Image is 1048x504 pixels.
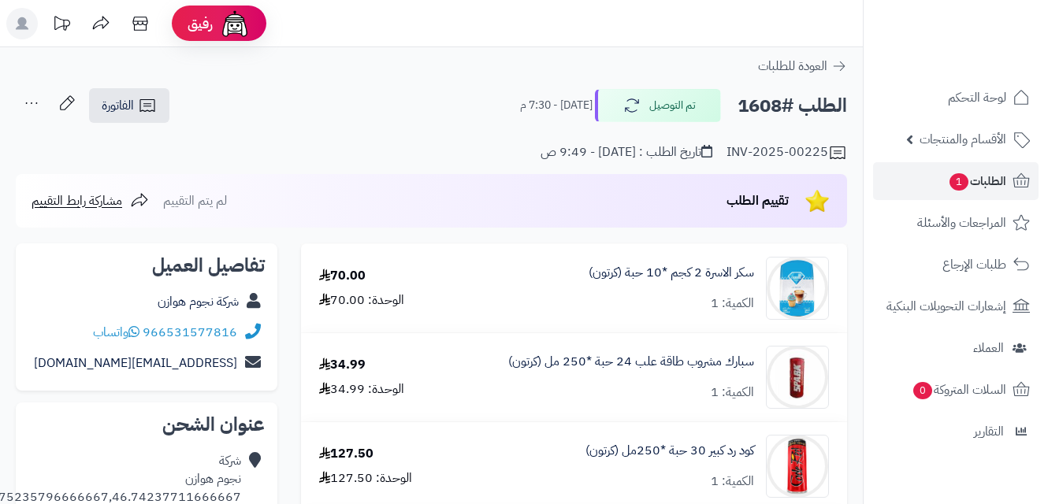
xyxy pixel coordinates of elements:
[711,295,754,313] div: الكمية: 1
[873,204,1039,242] a: المراجعات والأسئلة
[508,353,754,371] a: سبارك مشروب طاقة علب 24 حبة *250 مل (كرتون)
[319,267,366,285] div: 70.00
[520,98,593,113] small: [DATE] - 7:30 م
[758,57,827,76] span: العودة للطلبات
[42,8,81,43] a: تحديثات المنصة
[28,256,265,275] h2: تفاصيل العميل
[758,57,847,76] a: العودة للطلبات
[89,88,169,123] a: الفاتورة
[948,87,1006,109] span: لوحة التحكم
[950,173,968,191] span: 1
[541,143,712,161] div: تاريخ الطلب : [DATE] - 9:49 ص
[188,14,213,33] span: رفيق
[973,337,1004,359] span: العملاء
[319,445,373,463] div: 127.50
[913,382,932,399] span: 0
[589,264,754,282] a: سكر الاسرة 2 كجم *10 حبة (كرتون)
[163,191,227,210] span: لم يتم التقييم
[767,257,828,320] img: 1747422865-61UT6OXd80L._AC_SL1270-90x90.jpg
[920,128,1006,150] span: الأقسام والمنتجات
[319,356,366,374] div: 34.99
[34,354,237,372] a: [EMAIL_ADDRESS][DOMAIN_NAME]
[727,191,789,210] span: تقييم الطلب
[873,79,1039,117] a: لوحة التحكم
[873,329,1039,367] a: العملاء
[711,384,754,402] div: الكمية: 1
[219,8,251,39] img: ai-face.png
[942,254,1006,276] span: طلبات الإرجاع
[767,435,828,498] img: 1747536125-51jkufB9faL._AC_SL1000-90x90.jpg
[711,472,754,491] div: الكمية: 1
[319,380,404,398] div: الوحدة: 34.99
[32,191,122,210] span: مشاركة رابط التقييم
[873,371,1039,409] a: السلات المتروكة0
[873,287,1039,325] a: إشعارات التحويلات البنكية
[595,89,721,122] button: تم التوصيل
[886,295,1006,317] span: إشعارات التحويلات البنكية
[767,346,828,409] img: 1747517517-f85b5201-d493-429b-b138-9978c401-90x90.jpg
[873,413,1039,450] a: التقارير
[974,421,1004,443] span: التقارير
[158,292,239,311] a: شركة نجوم هوازن
[102,96,134,115] span: الفاتورة
[319,291,404,309] div: الوحدة: 70.00
[727,143,847,162] div: INV-2025-00225
[873,162,1039,200] a: الطلبات1
[28,415,265,434] h2: عنوان الشحن
[738,90,847,122] h2: الطلب #1608
[93,323,139,342] a: واتساب
[32,191,149,210] a: مشاركة رابط التقييم
[873,246,1039,283] a: طلبات الإرجاع
[948,170,1006,192] span: الطلبات
[917,212,1006,234] span: المراجعات والأسئلة
[912,379,1006,401] span: السلات المتروكة
[585,442,754,460] a: كود رد كبير 30 حبة *250مل (كرتون)
[319,469,412,487] div: الوحدة: 127.50
[143,323,237,342] a: 966531577816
